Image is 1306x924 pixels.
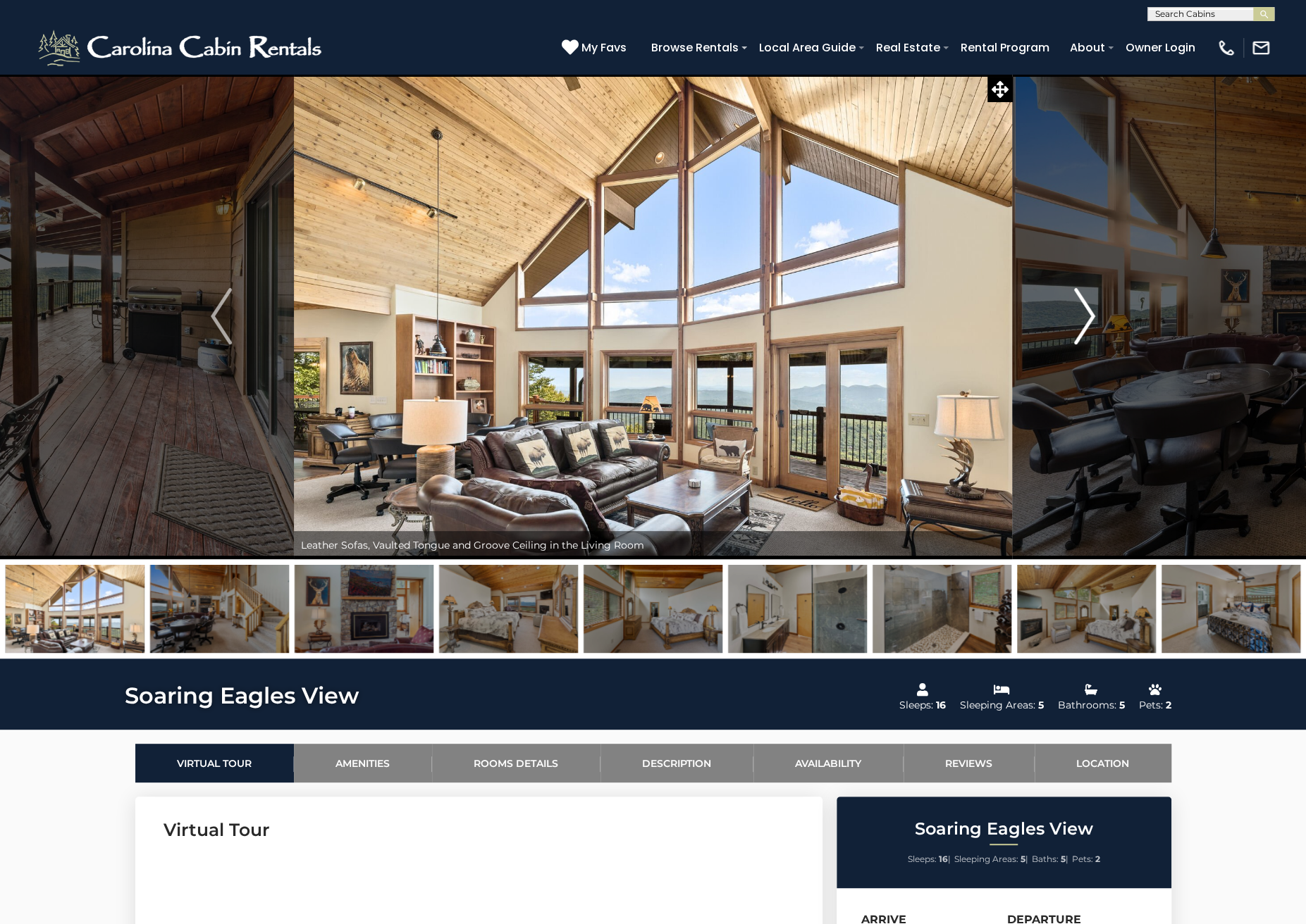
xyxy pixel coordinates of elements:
a: Location [1035,744,1171,782]
img: mail-regular-white.png [1251,38,1271,58]
img: 167150357 [873,565,1011,653]
a: About [1063,35,1112,60]
a: Owner Login [1119,35,1202,60]
a: Virtual Tour [135,744,294,782]
a: My Favs [562,39,630,57]
img: arrow [1074,288,1095,344]
span: Baths: [1032,854,1059,864]
a: Browse Rentals [644,35,746,60]
img: 167150353 [584,565,722,653]
a: Reviews [904,744,1035,782]
img: 167150361 [1162,565,1300,653]
img: White-1-2.png [35,27,328,69]
img: 167150349 [150,565,289,653]
span: My Favs [581,39,627,56]
span: Sleeps: [908,854,937,864]
img: 167150331 [295,565,433,653]
img: 167150358 [1017,565,1156,653]
strong: 16 [939,854,948,864]
h2: Soaring Eagles View [840,820,1168,838]
img: phone-regular-white.png [1216,38,1236,58]
h3: Virtual Tour [164,818,794,842]
img: 167150354 [439,565,578,653]
img: 167150386 [6,565,144,653]
strong: 5 [1061,854,1066,864]
a: Availability [753,744,904,782]
li: | [908,850,951,868]
span: Sleeping Areas: [954,854,1018,864]
a: Description [600,744,753,782]
img: 167150356 [728,565,867,653]
strong: 5 [1021,854,1025,864]
button: Next [1012,73,1157,559]
a: Real Estate [869,35,947,60]
li: | [1032,850,1068,868]
span: Pets: [1072,854,1093,864]
strong: 2 [1095,854,1100,864]
a: Local Area Guide [752,35,863,60]
button: Previous [149,73,294,559]
a: Rooms Details [432,744,600,782]
div: Leather Sofas, Vaulted Tongue and Groove Ceiling in the Living Room [294,531,1012,559]
a: Amenities [294,744,432,782]
a: Rental Program [954,35,1056,60]
li: | [954,850,1028,868]
img: arrow [211,288,232,344]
